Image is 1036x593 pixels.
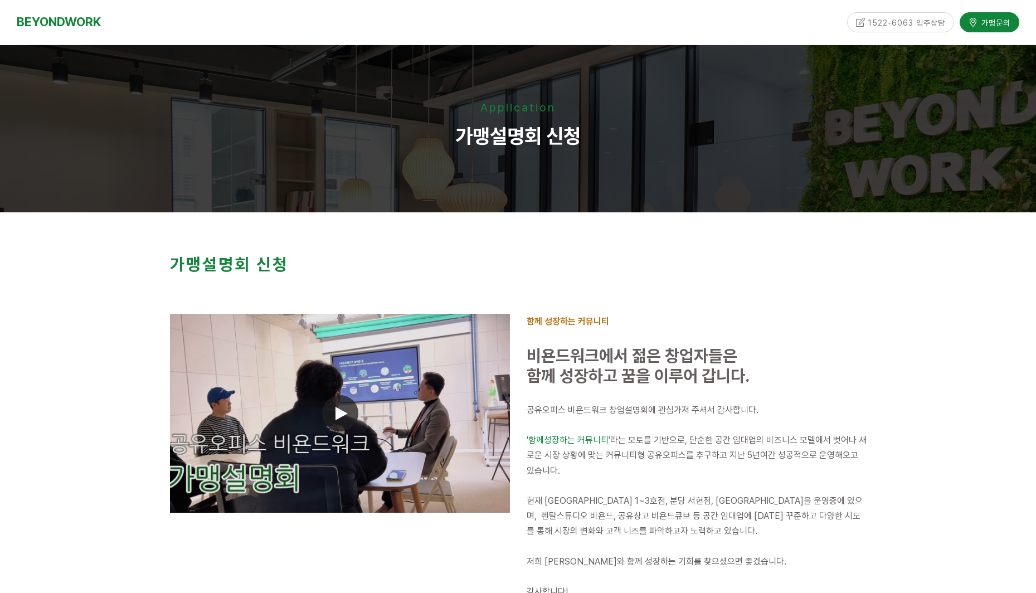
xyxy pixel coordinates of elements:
[978,17,1010,28] span: 가맹문의
[527,495,863,536] span: 현재 [GEOGRAPHIC_DATA] 1~3호점, 분당 서현점, [GEOGRAPHIC_DATA]을 운영중에 있으며, 렌탈스튜디오 비욘드, 공유창고 비욘드큐브 등 공간 임대업에...
[480,101,556,114] span: Application
[455,124,581,148] strong: 가맹설명회 신청
[527,435,867,475] span: 라는 모토를 기반으로, 단순한 공간 임대업의 비즈니스 모델에서 벗어나 새로운 시장 상황에 맞는 커뮤니티형 공유오피스를 추구하고 지난 5년여간 성공적으로 운영해오고 있습니다.
[960,12,1019,32] a: 가맹문의
[527,556,786,567] span: 저희 [PERSON_NAME]와 함께 성장하는 기회를 찾으셨으면 좋겠습니다.
[527,316,609,327] strong: 함께 성장하는 커뮤니티
[170,254,289,274] strong: 가맹설명회 신청
[527,405,758,415] span: 공유오피스 비욘드워크 창업설명회에 관심가져 주셔서 감사합니다.
[527,366,750,386] span: 함께 성장하고 꿈을 이루어 갑니다.
[17,12,101,32] a: BEYONDWORK
[527,435,610,445] span: '함께성장하는 커뮤니티'
[527,346,737,366] span: 비욘드워크에서 젊은 창업자들은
